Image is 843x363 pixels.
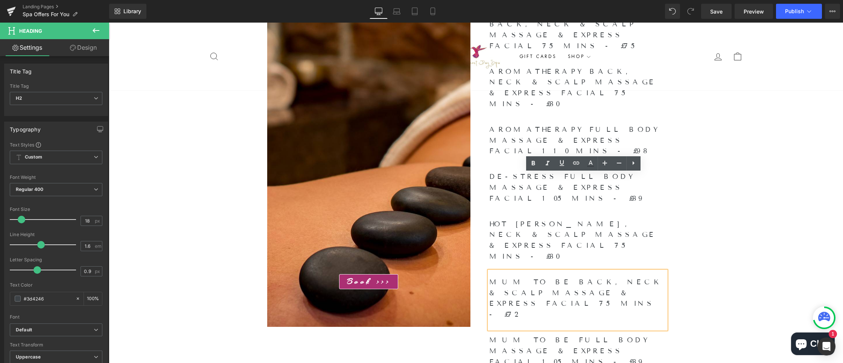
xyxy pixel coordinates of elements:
h2: MUM TO BE FULL BODY MASSAGE & EXPRESS FACIAL 105 MINS - £89 [380,312,557,345]
span: Heading [19,28,42,34]
span: Spa Offers For You [23,11,69,17]
span: Preview [744,8,764,15]
h2: AROMATHERAPY BACK, NECK & SCALP MASSAGE & EXPRESS FACIAL 75 MINS - £80 [380,44,557,87]
span: Save [710,8,723,15]
b: Custom [25,154,42,160]
div: Text Color [10,282,102,288]
h2: AROMATHERAPY FULL BODY MASSAGE & EXPRESS FACIAL 110 MINS - £98 [380,102,557,134]
div: Font Size [10,207,102,212]
b: Regular 400 [16,186,44,192]
button: Publish [776,4,822,19]
button: Undo [665,4,680,19]
div: Typography [10,122,41,133]
div: Text Styles [10,142,102,148]
div: % [84,292,102,305]
span: px [95,218,101,223]
a: Landing Pages [23,4,109,10]
button: Redo [683,4,698,19]
i: Default [16,327,32,333]
h2: MUM TO BE BACK, NECK & SCALP MASSAGE & EXPRESS FACIAL 75 MINS - £72 [380,254,557,297]
b: H2 [16,95,22,101]
div: Line Height [10,232,102,237]
div: Title Tag [10,84,102,89]
a: Laptop [388,4,406,19]
h2: HOT [PERSON_NAME], NECK & SCALP MASSAGE & EXPRESS FACIAL 75 MINS - £80 [380,196,557,239]
div: Text Transform [10,342,102,348]
a: Tablet [406,4,424,19]
div: Title Tag [10,64,32,75]
a: Desktop [370,4,388,19]
a: Preview [735,4,773,19]
b: Uppercase [16,354,41,360]
span: em [95,244,101,249]
div: Letter Spacing [10,257,102,262]
span: Book >>> [238,253,282,265]
span: px [95,269,101,274]
span: Publish [785,8,804,14]
button: More [825,4,840,19]
div: Font Weight [10,175,102,180]
a: Mobile [424,4,442,19]
a: Design [56,39,111,56]
input: Color [24,294,72,303]
span: Library [123,8,141,15]
h2: DE-STRESS FULL BODY MASSAGE & EXPRESS FACIAL 105 MINS - £89 [380,149,557,181]
a: New Library [109,4,146,19]
div: Open Intercom Messenger [817,337,835,355]
a: Book >>> [230,252,290,267]
div: Font [10,314,102,320]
